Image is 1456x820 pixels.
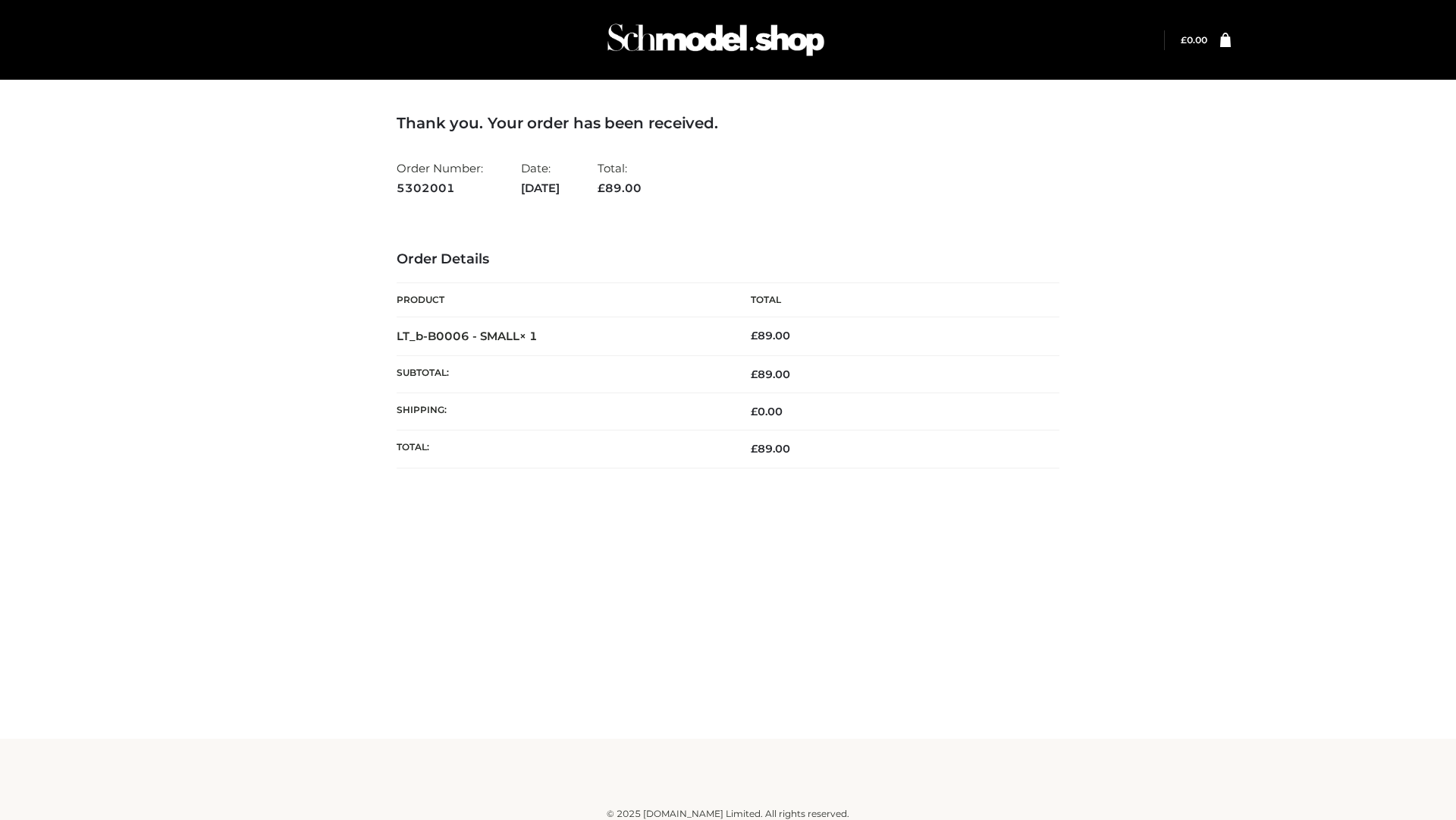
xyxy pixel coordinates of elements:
span: £ [751,405,758,418]
span: 89.00 [751,442,790,456]
strong: [DATE] [521,178,560,198]
th: Shipping: [397,393,728,430]
th: Total [728,283,1059,317]
img: Schmodel Admin 964 [602,10,830,70]
strong: × 1 [519,329,538,343]
span: £ [751,442,758,456]
span: £ [1181,34,1187,46]
bdi: 0.00 [1181,34,1207,46]
span: 89.00 [598,181,642,195]
bdi: 89.00 [751,329,790,342]
span: £ [751,329,758,342]
th: Product [397,283,728,317]
bdi: 0.00 [751,405,783,418]
h3: Order Details [397,251,1059,268]
th: Subtotal: [397,355,728,393]
li: Order Number: [397,155,483,201]
span: £ [598,181,605,195]
li: Total: [598,155,642,201]
span: £ [751,367,758,381]
a: £0.00 [1181,34,1207,46]
strong: LT_b-B0006 - SMALL [397,329,538,343]
th: Total: [397,430,728,468]
span: 89.00 [751,367,790,381]
h3: Thank you. Your order has been received. [397,114,1059,132]
strong: 5302001 [397,178,483,198]
li: Date: [521,155,560,201]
